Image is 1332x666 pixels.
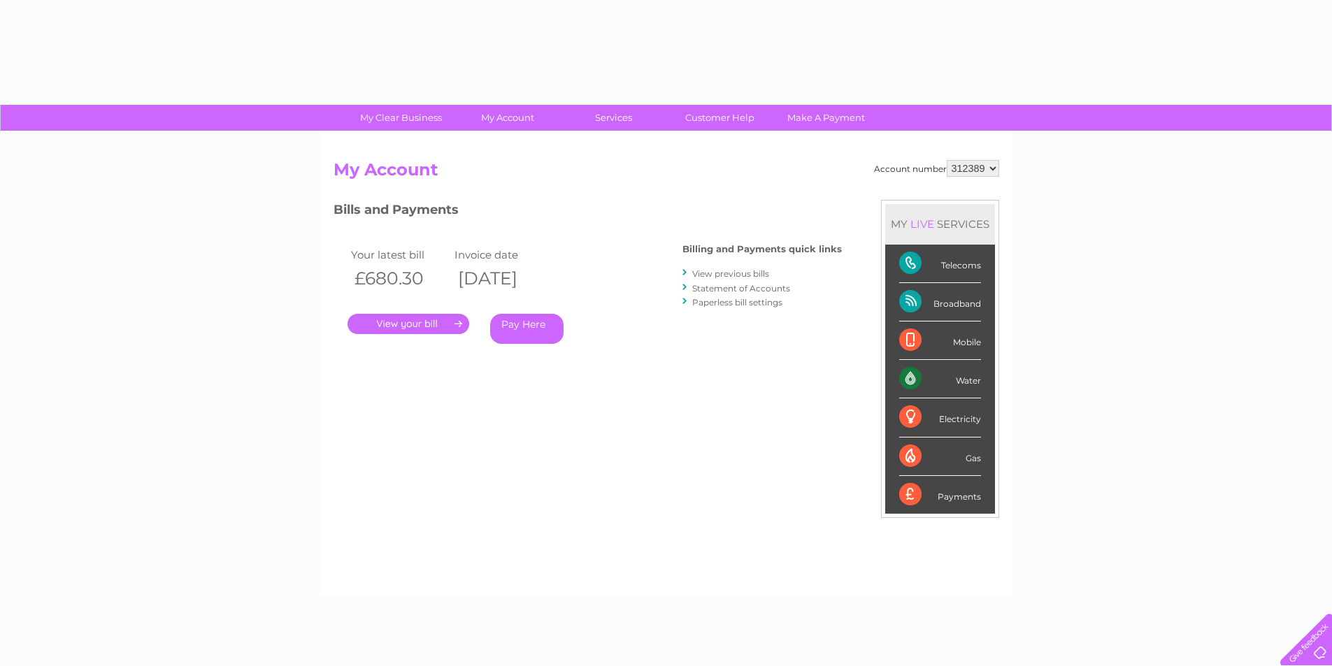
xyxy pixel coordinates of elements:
a: Make A Payment [768,105,884,131]
div: Broadband [899,283,981,321]
a: Paperless bill settings [692,297,782,307]
div: Payments [899,476,981,514]
div: Gas [899,437,981,476]
a: View previous bills [692,268,769,279]
div: Mobile [899,321,981,360]
div: Account number [874,160,999,177]
a: Pay Here [490,314,564,344]
h2: My Account [334,160,999,187]
a: Services [556,105,671,131]
div: LIVE [908,217,937,231]
h4: Billing and Payments quick links [682,244,842,254]
a: Statement of Accounts [692,283,790,294]
th: [DATE] [451,264,555,293]
a: My Clear Business [343,105,459,131]
a: . [348,314,469,334]
div: Water [899,360,981,398]
div: Electricity [899,398,981,437]
td: Invoice date [451,245,555,264]
a: My Account [450,105,565,131]
th: £680.30 [348,264,452,293]
td: Your latest bill [348,245,452,264]
div: Telecoms [899,245,981,283]
h3: Bills and Payments [334,200,842,224]
div: MY SERVICES [885,204,995,244]
a: Customer Help [662,105,778,131]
